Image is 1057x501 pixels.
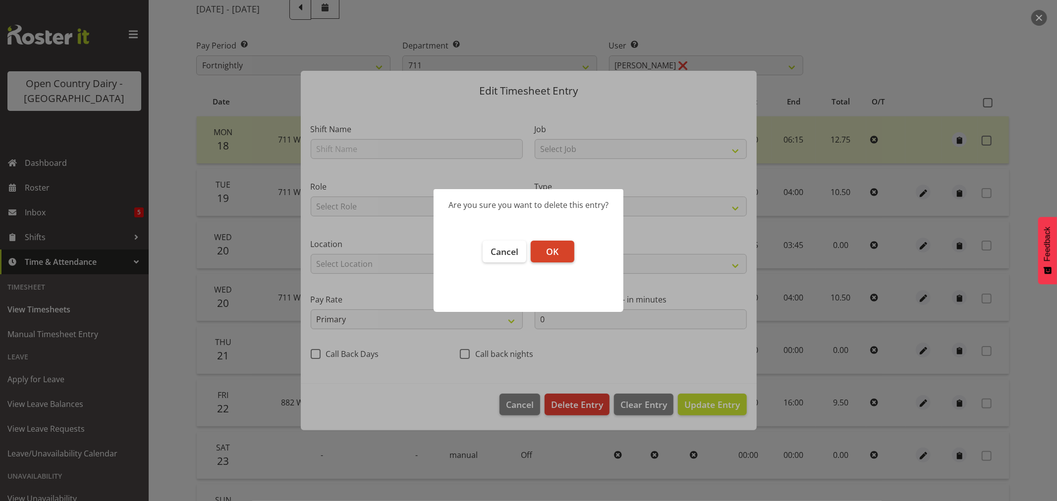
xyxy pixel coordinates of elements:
div: Are you sure you want to delete this entry? [448,199,609,211]
button: OK [531,241,574,262]
button: Cancel [483,241,526,262]
button: Feedback - Show survey [1038,217,1057,284]
span: Feedback [1043,227,1052,261]
span: OK [546,246,558,257]
span: Cancel [491,246,518,257]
